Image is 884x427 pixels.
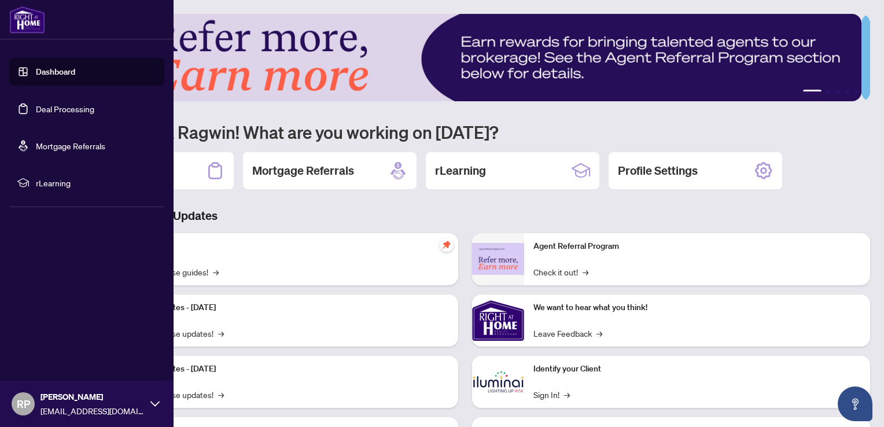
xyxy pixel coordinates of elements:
[564,388,570,401] span: →
[121,363,449,376] p: Platform Updates - [DATE]
[60,208,870,224] h3: Brokerage & Industry Updates
[252,163,354,179] h2: Mortgage Referrals
[17,396,30,412] span: RP
[583,266,588,278] span: →
[40,391,145,403] span: [PERSON_NAME]
[835,90,840,94] button: 3
[533,363,861,376] p: Identify your Client
[36,141,105,151] a: Mortgage Referrals
[440,238,454,252] span: pushpin
[472,243,524,275] img: Agent Referral Program
[596,327,602,340] span: →
[60,14,861,101] img: Slide 0
[533,301,861,314] p: We want to hear what you think!
[36,104,94,114] a: Deal Processing
[213,266,219,278] span: →
[218,327,224,340] span: →
[472,295,524,347] img: We want to hear what you think!
[60,121,870,143] h1: Welcome back Ragwin! What are you working on [DATE]?
[472,356,524,408] img: Identify your Client
[533,388,570,401] a: Sign In!→
[533,327,602,340] a: Leave Feedback→
[435,163,486,179] h2: rLearning
[218,388,224,401] span: →
[40,404,145,417] span: [EMAIL_ADDRESS][DOMAIN_NAME]
[9,6,45,34] img: logo
[533,240,861,253] p: Agent Referral Program
[36,176,156,189] span: rLearning
[854,90,859,94] button: 5
[838,386,872,421] button: Open asap
[803,90,822,94] button: 1
[826,90,831,94] button: 2
[121,301,449,314] p: Platform Updates - [DATE]
[618,163,698,179] h2: Profile Settings
[121,240,449,253] p: Self-Help
[845,90,849,94] button: 4
[533,266,588,278] a: Check it out!→
[36,67,75,77] a: Dashboard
